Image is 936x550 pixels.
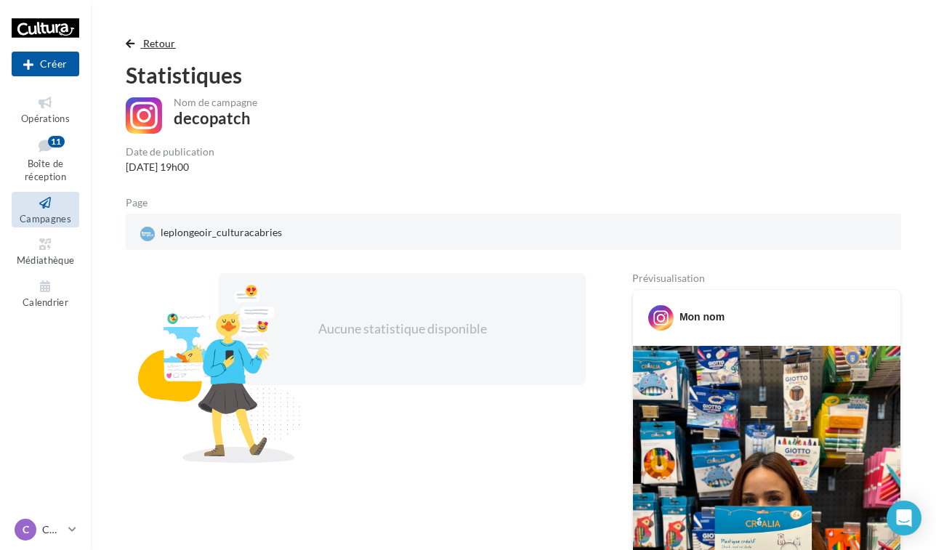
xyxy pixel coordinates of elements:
div: Open Intercom Messenger [887,501,921,535]
div: [DATE] 19h00 [126,160,214,174]
div: Nom de campagne [174,97,257,108]
a: Campagnes [12,192,79,227]
a: leplongeoir_culturacabries [137,222,388,244]
a: C CABRIES [12,516,79,543]
div: decopatch [174,110,251,126]
button: Retour [126,35,182,52]
div: Mon nom [679,310,725,324]
div: Date de publication [126,147,214,157]
a: Opérations [12,92,79,127]
a: Médiathèque [12,233,79,269]
a: Boîte de réception11 [12,133,79,186]
span: C [23,522,29,537]
span: Boîte de réception [25,158,66,183]
span: Retour [143,37,176,49]
p: CABRIES [42,522,62,537]
div: Statistiques [126,64,901,86]
span: Calendrier [23,296,68,308]
div: Aucune statistique disponible [265,320,539,339]
span: Médiathèque [17,254,75,266]
a: Calendrier [12,275,79,311]
div: Page [126,198,159,208]
span: Opérations [21,113,70,124]
div: leplongeoir_culturacabries [137,222,285,244]
button: Créer [12,52,79,76]
div: Prévisualisation [632,273,901,283]
div: Nouvelle campagne [12,52,79,76]
div: 11 [48,136,65,147]
span: Campagnes [20,213,71,225]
